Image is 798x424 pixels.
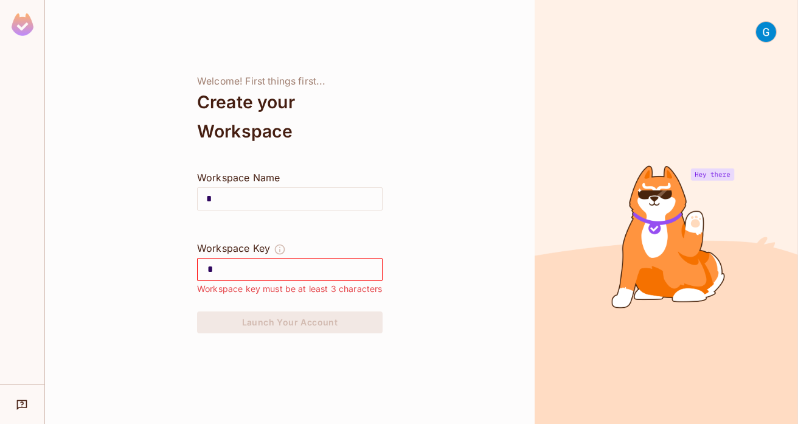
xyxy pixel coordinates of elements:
[756,22,776,42] img: Guangyu Dong
[197,170,383,185] div: Workspace Name
[197,88,383,146] div: Create your Workspace
[197,282,383,295] div: Workspace key must be at least 3 characters
[274,241,286,258] button: The Workspace Key is unique, and serves as the identifier of your workspace.
[197,241,270,255] div: Workspace Key
[197,311,383,333] button: Launch Your Account
[12,13,33,36] img: SReyMgAAAABJRU5ErkJggg==
[197,75,383,88] div: Welcome! First things first...
[9,392,36,417] div: Help & Updates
